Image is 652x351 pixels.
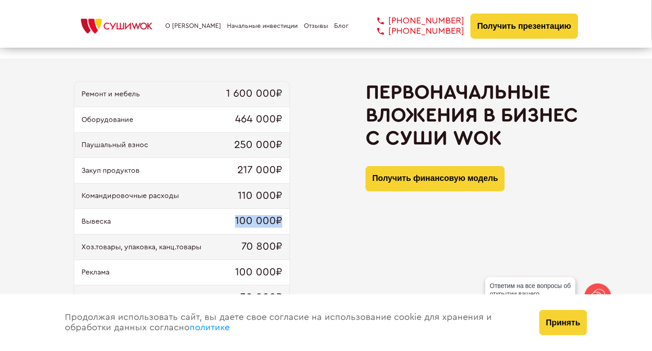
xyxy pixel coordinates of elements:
span: Паушальный взнос [81,141,148,149]
span: Вывеска [81,217,111,225]
span: Хоз.товары, упаковка, канц.товары [81,243,201,251]
button: Принять [539,310,587,335]
span: Униформа, сумки [81,294,142,302]
span: Командировочные расходы [81,192,179,200]
span: Ремонт и мебель [81,90,140,98]
span: 100 000₽ [235,266,282,279]
a: Начальные инвестиции [227,22,298,30]
button: Получить финансовую модель [366,166,505,191]
span: Закуп продуктов [81,166,140,175]
span: 100 000₽ [235,215,282,228]
span: Реклама [81,268,109,276]
span: 1 600 000₽ [226,88,282,100]
a: О [PERSON_NAME] [165,22,221,30]
span: 250 000₽ [234,139,282,152]
span: Оборудование [81,116,133,124]
span: 110 000₽ [238,190,282,202]
button: Получить презентацию [471,13,578,39]
a: [PHONE_NUMBER] [364,16,465,26]
span: 464 000₽ [235,113,282,126]
div: Продолжая использовать сайт, вы даете свое согласие на использование cookie для хранения и обрабо... [56,294,530,351]
a: [PHONE_NUMBER] [364,26,465,36]
a: Отзывы [304,22,328,30]
h2: Первоначальные вложения в бизнес с Суши Wok [366,81,578,149]
span: 70 800₽ [241,241,282,253]
span: 30 000₽ [240,292,282,304]
img: СУШИWOK [74,16,159,36]
a: политике [190,323,230,332]
a: Блог [334,22,349,30]
span: 217 000₽ [237,164,282,177]
div: Ответим на все вопросы об открытии вашего [PERSON_NAME]! [485,277,575,310]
